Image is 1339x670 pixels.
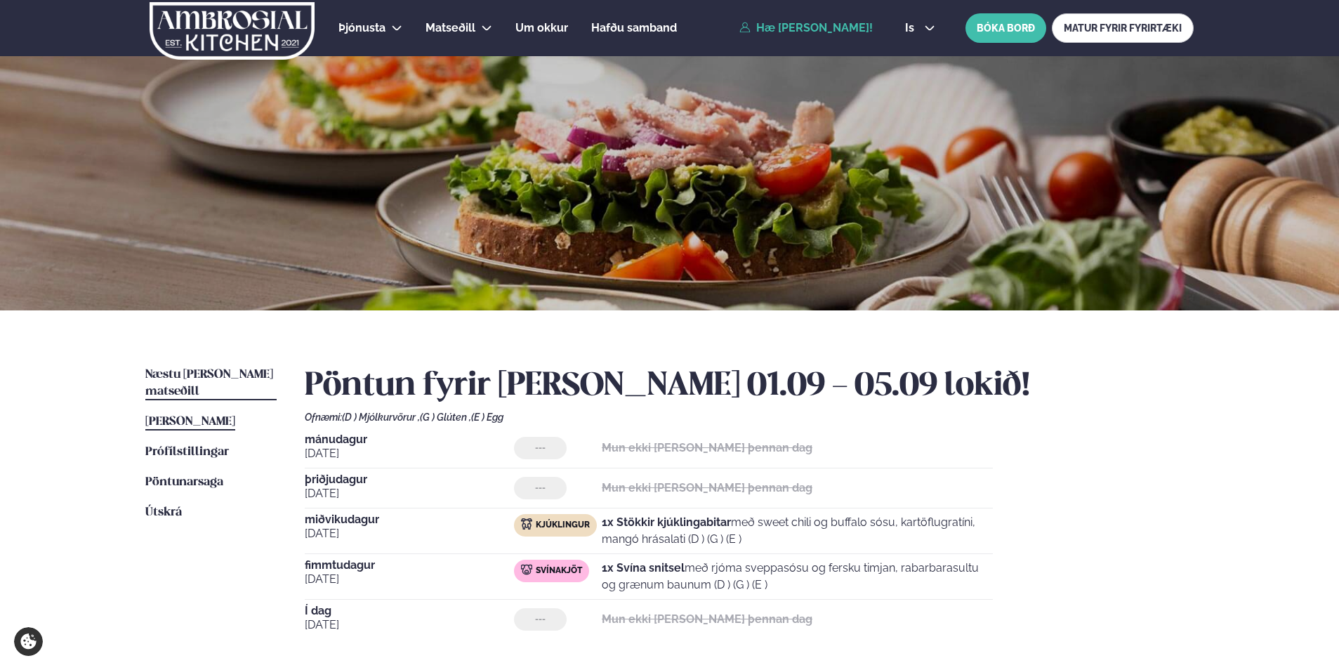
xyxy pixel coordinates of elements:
[338,20,385,37] a: Þjónusta
[145,414,235,431] a: [PERSON_NAME]
[535,614,546,625] span: ---
[894,22,946,34] button: is
[1052,13,1194,43] a: MATUR FYRIR FYRIRTÆKI
[602,441,812,454] strong: Mun ekki [PERSON_NAME] þennan dag
[305,525,514,542] span: [DATE]
[591,21,677,34] span: Hafðu samband
[305,434,514,445] span: mánudagur
[535,482,546,494] span: ---
[602,612,812,626] strong: Mun ekki [PERSON_NAME] þennan dag
[145,446,229,458] span: Prófílstillingar
[602,515,731,529] strong: 1x Stökkir kjúklingabitar
[145,367,277,400] a: Næstu [PERSON_NAME] matseðill
[305,571,514,588] span: [DATE]
[515,21,568,34] span: Um okkur
[145,474,223,491] a: Pöntunarsaga
[145,416,235,428] span: [PERSON_NAME]
[602,481,812,494] strong: Mun ekki [PERSON_NAME] þennan dag
[338,21,385,34] span: Þjónusta
[305,474,514,485] span: þriðjudagur
[305,367,1194,406] h2: Pöntun fyrir [PERSON_NAME] 01.09 - 05.09 lokið!
[305,617,514,633] span: [DATE]
[145,369,273,398] span: Næstu [PERSON_NAME] matseðill
[145,476,223,488] span: Pöntunarsaga
[536,520,590,531] span: Kjúklingur
[305,485,514,502] span: [DATE]
[305,605,514,617] span: Í dag
[965,13,1046,43] button: BÓKA BORÐ
[342,412,420,423] span: (D ) Mjólkurvörur ,
[420,412,471,423] span: (G ) Glúten ,
[145,504,182,521] a: Útskrá
[536,565,582,577] span: Svínakjöt
[145,506,182,518] span: Útskrá
[602,560,993,593] p: með rjóma sveppasósu og fersku timjan, rabarbarasultu og grænum baunum (D ) (G ) (E )
[148,2,316,60] img: logo
[305,514,514,525] span: miðvikudagur
[602,561,685,574] strong: 1x Svína snitsel
[591,20,677,37] a: Hafðu samband
[739,22,873,34] a: Hæ [PERSON_NAME]!
[905,22,918,34] span: is
[14,627,43,656] a: Cookie settings
[521,564,532,575] img: pork.svg
[521,518,532,530] img: chicken.svg
[515,20,568,37] a: Um okkur
[602,514,993,548] p: með sweet chili og buffalo sósu, kartöflugratíni, mangó hrásalati (D ) (G ) (E )
[305,445,514,462] span: [DATE]
[426,20,475,37] a: Matseðill
[426,21,475,34] span: Matseðill
[471,412,503,423] span: (E ) Egg
[145,444,229,461] a: Prófílstillingar
[535,442,546,454] span: ---
[305,412,1194,423] div: Ofnæmi:
[305,560,514,571] span: fimmtudagur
